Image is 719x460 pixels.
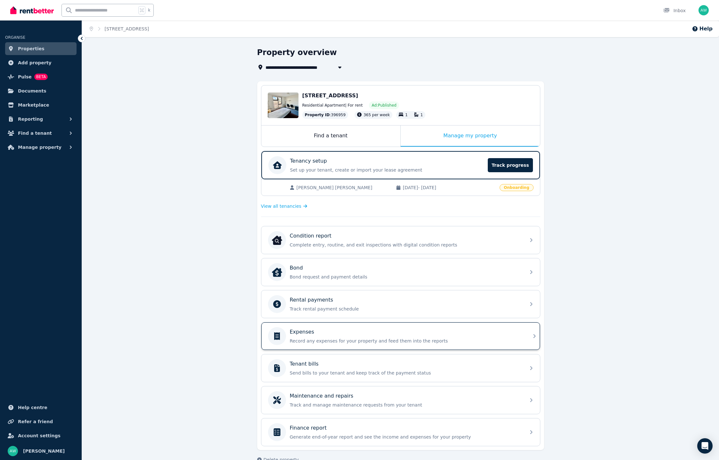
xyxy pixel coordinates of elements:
span: 1 [405,113,408,117]
span: Find a tenant [18,129,52,137]
span: Marketplace [18,101,49,109]
p: Generate end-of-year report and see the income and expenses for your property [290,434,522,440]
a: [STREET_ADDRESS] [105,26,149,31]
a: Account settings [5,429,77,442]
a: Refer a friend [5,415,77,428]
a: Finance reportGenerate end-of-year report and see the income and expenses for your property [261,418,540,446]
a: BondBondBond request and payment details [261,258,540,286]
span: Documents [18,87,46,95]
p: Rental payments [290,296,333,304]
img: Bond [272,267,282,277]
a: View all tenancies [261,203,307,209]
span: Properties [18,45,45,52]
a: Maintenance and repairsTrack and manage maintenance requests from your tenant [261,386,540,414]
span: Add property [18,59,52,67]
div: : 396959 [302,111,348,119]
a: Documents [5,85,77,97]
span: 365 per week [364,113,390,117]
p: Maintenance and repairs [290,392,354,400]
span: Help centre [18,404,47,411]
span: Account settings [18,432,61,440]
span: Pulse [18,73,32,81]
span: Track progress [488,158,533,172]
button: Manage property [5,141,77,154]
span: k [148,8,150,13]
span: Onboarding [500,184,533,191]
a: Tenant billsSend bills to your tenant and keep track of the payment status [261,354,540,382]
span: ORGANISE [5,35,25,40]
p: Tenancy setup [290,157,327,165]
p: Send bills to your tenant and keep track of the payment status [290,370,522,376]
img: Andrew Wong [8,446,18,456]
span: Residential Apartment | For rent [302,103,363,108]
span: [PERSON_NAME] [PERSON_NAME] [297,184,389,191]
span: Reporting [18,115,43,123]
p: Expenses [290,328,314,336]
div: Find a tenant [261,125,400,147]
span: Manage property [18,143,61,151]
p: Finance report [290,424,327,432]
h1: Property overview [257,47,337,58]
span: Refer a friend [18,418,53,425]
button: Help [692,25,713,33]
p: Bond request and payment details [290,274,522,280]
a: ExpensesRecord any expenses for your property and feed them into the reports [261,322,540,350]
p: Tenant bills [290,360,319,368]
span: [PERSON_NAME] [23,447,65,455]
a: Add property [5,56,77,69]
nav: Breadcrumb [82,20,157,37]
a: Properties [5,42,77,55]
a: Help centre [5,401,77,414]
span: [STREET_ADDRESS] [302,93,358,99]
span: View all tenancies [261,203,301,209]
p: Set up your tenant, create or import your lease agreement [290,167,484,173]
p: Record any expenses for your property and feed them into the reports [290,338,522,344]
span: Property ID [305,112,330,117]
div: Open Intercom Messenger [697,438,713,454]
span: Ad: Published [372,103,396,108]
img: Andrew Wong [699,5,709,15]
span: BETA [34,74,48,80]
button: Reporting [5,113,77,125]
span: 1 [421,113,423,117]
span: [DATE] - [DATE] [403,184,496,191]
a: Marketplace [5,99,77,111]
a: PulseBETA [5,70,77,83]
a: Condition reportCondition reportComplete entry, routine, and exit inspections with digital condit... [261,226,540,254]
img: Condition report [272,235,282,245]
p: Track rental payment schedule [290,306,522,312]
p: Bond [290,264,303,272]
p: Complete entry, routine, and exit inspections with digital condition reports [290,242,522,248]
a: Rental paymentsTrack rental payment schedule [261,290,540,318]
a: Tenancy setupSet up your tenant, create or import your lease agreementTrack progress [261,151,540,179]
div: Inbox [663,7,686,14]
button: Find a tenant [5,127,77,140]
p: Condition report [290,232,331,240]
img: RentBetter [10,5,54,15]
div: Manage my property [401,125,540,147]
p: Track and manage maintenance requests from your tenant [290,402,522,408]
